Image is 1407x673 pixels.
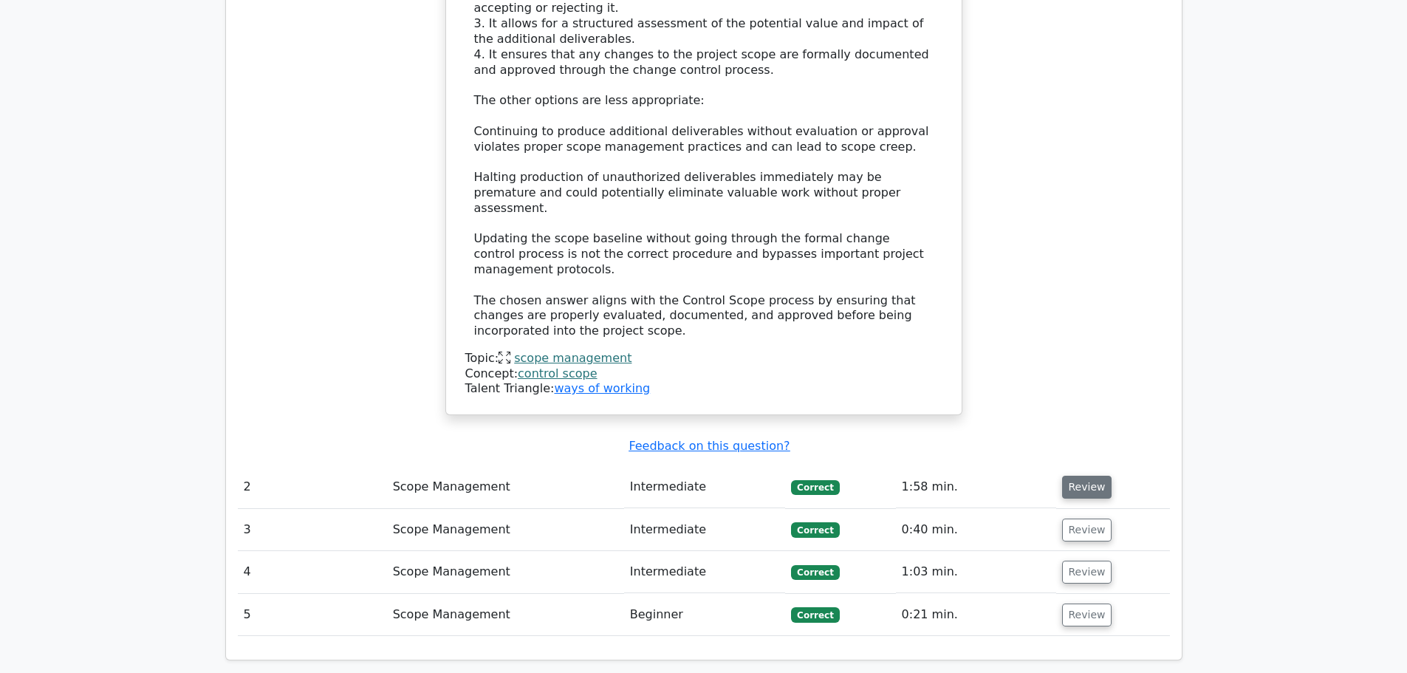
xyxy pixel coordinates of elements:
div: Concept: [465,366,942,382]
button: Review [1062,519,1112,542]
button: Review [1062,604,1112,626]
a: control scope [518,366,597,380]
div: Topic: [465,351,942,366]
button: Review [1062,561,1112,584]
div: Talent Triangle: [465,351,942,397]
td: 1:58 min. [896,466,1056,508]
span: Correct [791,607,839,622]
a: ways of working [554,381,650,395]
a: scope management [514,351,631,365]
td: 0:21 min. [896,594,1056,636]
button: Review [1062,476,1112,499]
span: Correct [791,480,839,495]
td: 5 [238,594,387,636]
td: Scope Management [387,509,624,551]
td: Intermediate [624,551,786,593]
td: 2 [238,466,387,508]
td: Scope Management [387,466,624,508]
td: Intermediate [624,466,786,508]
td: Scope Management [387,594,624,636]
span: Correct [791,565,839,580]
td: 0:40 min. [896,509,1056,551]
td: Intermediate [624,509,786,551]
td: 1:03 min. [896,551,1056,593]
td: Scope Management [387,551,624,593]
a: Feedback on this question? [629,439,790,453]
td: 4 [238,551,387,593]
td: 3 [238,509,387,551]
span: Correct [791,522,839,537]
td: Beginner [624,594,786,636]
